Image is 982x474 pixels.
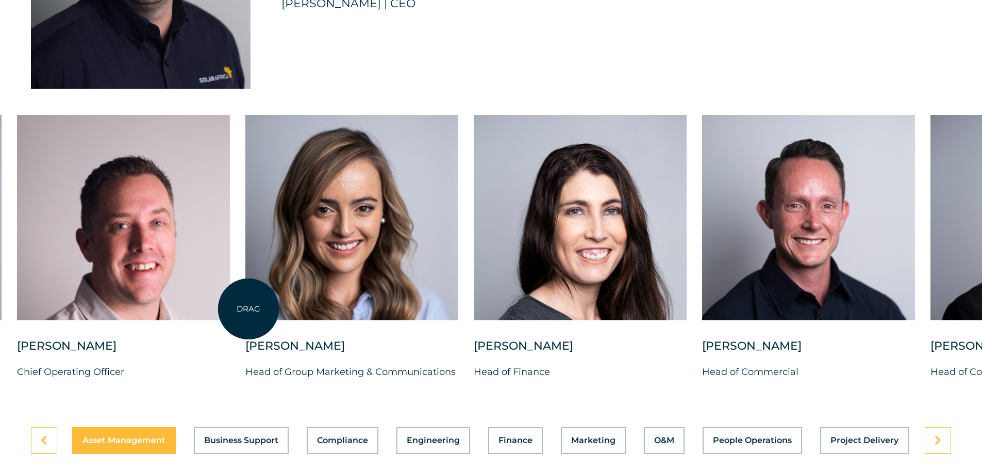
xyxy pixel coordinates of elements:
[571,436,615,445] span: Marketing
[702,338,915,364] div: [PERSON_NAME]
[654,436,674,445] span: O&M
[713,436,792,445] span: People Operations
[17,338,230,364] div: [PERSON_NAME]
[830,436,898,445] span: Project Delivery
[407,436,460,445] span: Engineering
[474,338,687,364] div: [PERSON_NAME]
[17,364,230,380] p: Chief Operating Officer
[317,436,368,445] span: Compliance
[245,364,458,380] p: Head of Group Marketing & Communications
[702,364,915,380] p: Head of Commercial
[245,338,458,364] div: [PERSON_NAME]
[204,436,278,445] span: Business Support
[498,436,532,445] span: Finance
[82,436,165,445] span: Asset Management
[474,364,687,380] p: Head of Finance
